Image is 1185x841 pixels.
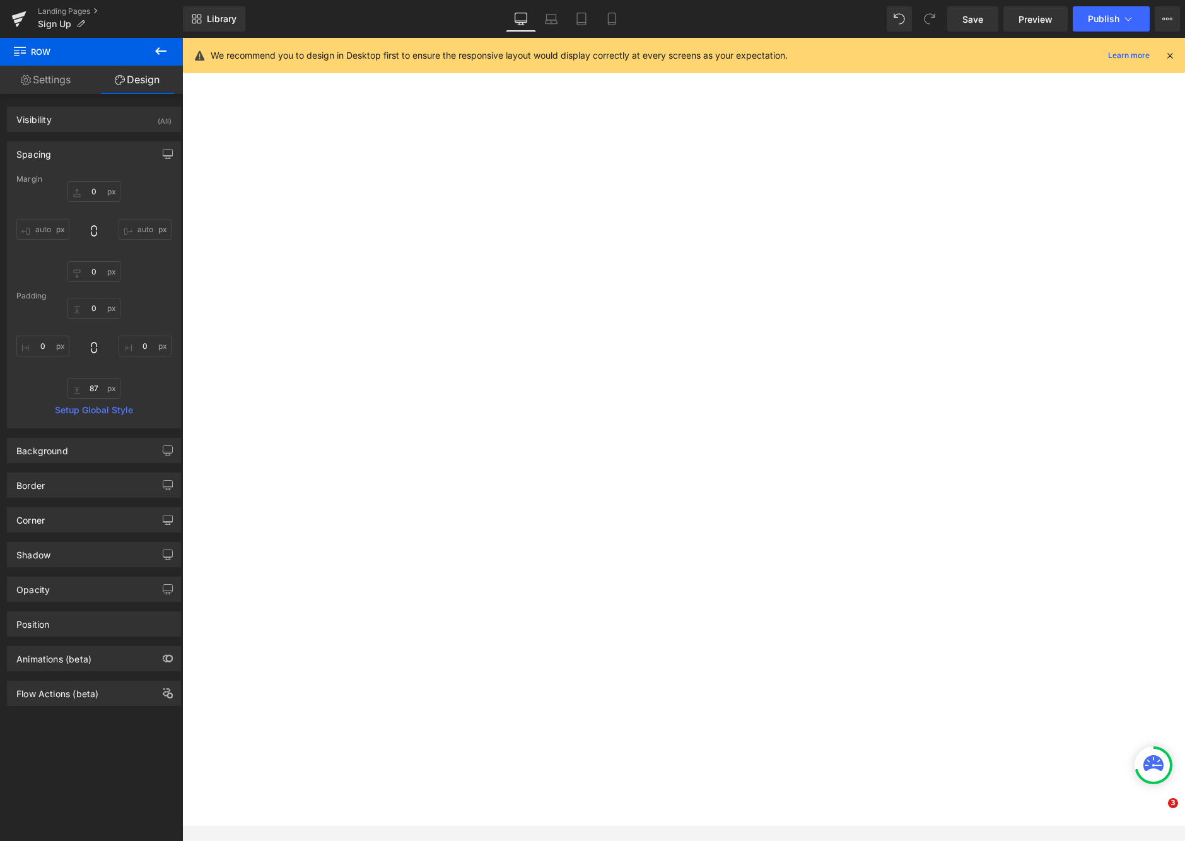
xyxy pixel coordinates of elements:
[917,6,942,32] button: Redo
[566,6,597,32] a: Tablet
[38,6,183,16] a: Landing Pages
[16,681,98,699] div: Flow Actions (beta)
[16,107,52,125] div: Visibility
[506,6,536,32] a: Desktop
[67,261,120,282] input: 0
[16,336,69,356] input: 0
[119,336,172,356] input: 0
[1155,6,1180,32] button: More
[1088,14,1119,24] span: Publish
[16,612,49,630] div: Position
[16,473,45,491] div: Border
[16,405,172,415] a: Setup Global Style
[211,49,788,62] p: We recommend you to design in Desktop first to ensure the responsive layout would display correct...
[16,142,51,160] div: Spacing
[119,219,172,240] input: 0
[67,298,120,319] input: 0
[1073,6,1150,32] button: Publish
[1168,798,1178,808] span: 3
[1103,48,1155,63] a: Learn more
[16,577,50,595] div: Opacity
[207,13,236,25] span: Library
[1019,13,1053,26] span: Preview
[16,543,50,560] div: Shadow
[16,291,172,300] div: Padding
[91,66,183,94] a: Design
[13,38,139,66] span: Row
[1003,6,1068,32] a: Preview
[1142,798,1172,828] iframe: Intercom live chat
[67,181,120,202] input: 0
[16,508,45,526] div: Corner
[16,647,91,664] div: Animations (beta)
[183,6,245,32] a: New Library
[158,107,172,128] div: (All)
[536,6,566,32] a: Laptop
[887,6,912,32] button: Undo
[16,175,172,184] div: Margin
[38,19,71,29] span: Sign Up
[16,219,69,240] input: 0
[16,438,68,456] div: Background
[962,13,983,26] span: Save
[597,6,627,32] a: Mobile
[67,378,120,399] input: 0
